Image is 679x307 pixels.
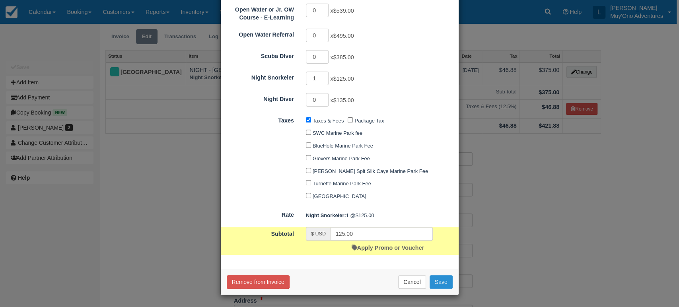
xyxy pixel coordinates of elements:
[333,97,354,103] span: $135.00
[333,76,354,82] span: $125.00
[306,212,346,218] strong: Night Snorkeler
[333,33,354,39] span: $495.00
[221,71,300,82] label: Night Snorkeler
[356,212,374,218] span: $125.00
[330,54,354,60] span: x
[313,155,370,161] label: Glovers Marine Park Fee
[333,54,354,60] span: $385.00
[313,118,344,124] label: Taxes & Fees
[313,130,362,136] label: SWC Marine Park fee
[311,231,326,237] small: $ USD
[313,193,366,199] label: [GEOGRAPHIC_DATA]
[313,168,428,174] label: [PERSON_NAME] Spit Silk Caye Marine Park Fee
[313,181,371,187] label: Turneffe Marine Park Fee
[221,92,300,103] label: Night Diver
[330,33,354,39] span: x
[300,209,459,222] div: 1 @
[306,93,329,107] input: Night Diver
[333,8,354,14] span: $539.00
[221,49,300,60] label: Scuba DIver
[221,208,300,219] label: Rate
[306,72,329,85] input: Night Snorkeler
[306,4,329,17] input: Open Water or Jr. OW Course - E-Learning
[398,275,426,289] button: Cancel
[221,28,300,39] label: Open Water Referral
[306,50,329,64] input: Scuba DIver
[330,8,354,14] span: x
[354,118,384,124] label: Package Tax
[221,3,300,22] label: Open Water or Jr. OW Course - E-Learning
[352,245,424,251] a: Apply Promo or Voucher
[227,275,290,289] button: Remove from Invoice
[306,29,329,42] input: Open Water Referral
[330,97,354,103] span: x
[330,76,354,82] span: x
[221,227,300,238] label: Subtotal
[221,114,300,125] label: Taxes
[313,143,373,149] label: BlueHole Marine Park Fee
[430,275,453,289] button: Save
